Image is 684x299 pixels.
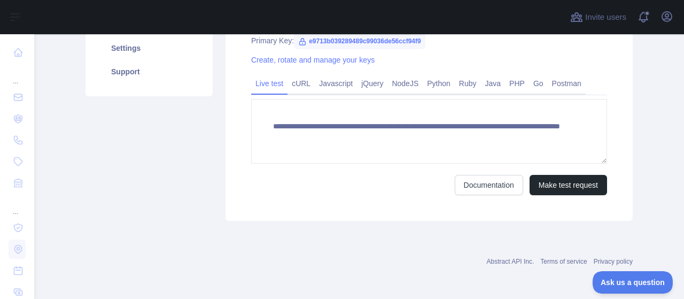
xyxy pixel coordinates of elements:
[251,35,607,46] div: Primary Key:
[98,60,200,83] a: Support
[505,75,529,92] a: PHP
[251,56,375,64] a: Create, rotate and manage your keys
[487,258,534,265] a: Abstract API Inc.
[529,75,548,92] a: Go
[540,258,587,265] a: Terms of service
[594,258,633,265] a: Privacy policy
[315,75,357,92] a: Javascript
[294,33,425,49] span: e9713b039289489c99036de56ccf94f9
[9,195,26,216] div: ...
[287,75,315,92] a: cURL
[423,75,455,92] a: Python
[481,75,506,92] a: Java
[357,75,387,92] a: jQuery
[585,11,626,24] span: Invite users
[593,271,673,294] iframe: Toggle Customer Support
[98,36,200,60] a: Settings
[251,75,287,92] a: Live test
[455,75,481,92] a: Ruby
[9,64,26,86] div: ...
[568,9,628,26] button: Invite users
[387,75,423,92] a: NodeJS
[455,175,523,195] a: Documentation
[548,75,586,92] a: Postman
[530,175,607,195] button: Make test request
